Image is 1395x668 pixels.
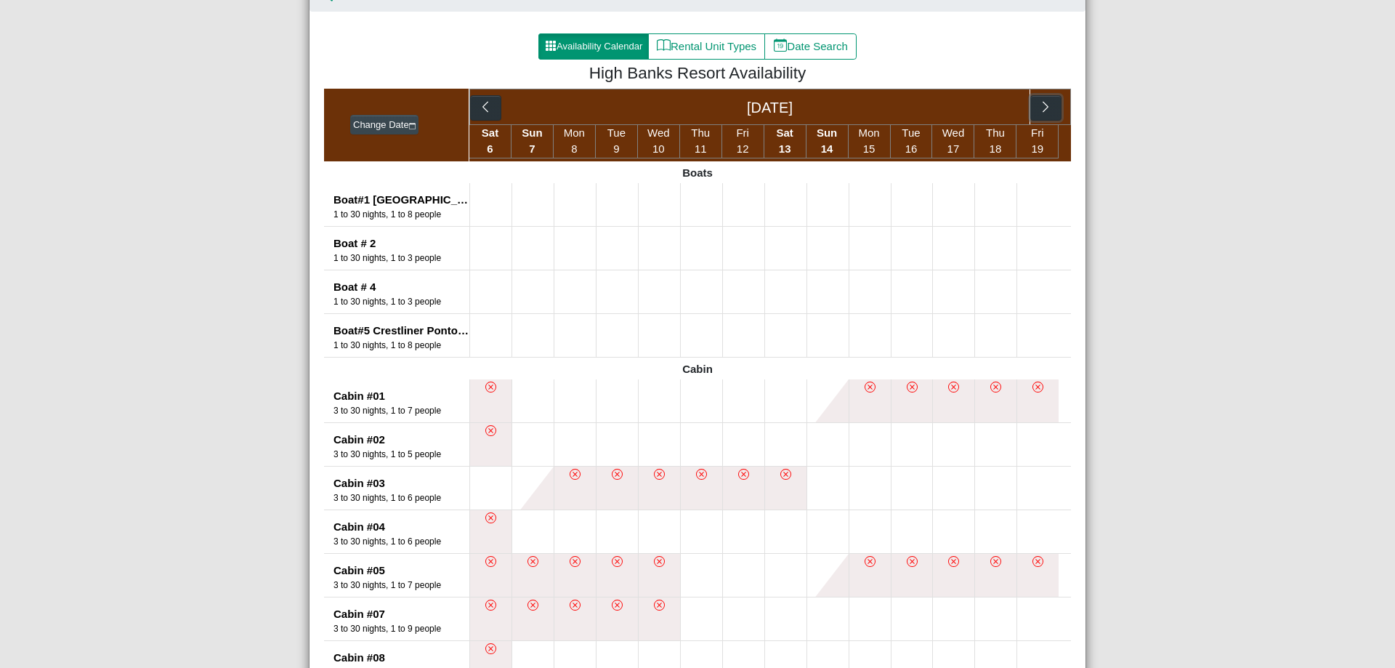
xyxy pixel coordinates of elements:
[612,556,623,567] svg: x circle
[487,142,493,155] span: 6
[485,512,496,523] svg: x circle
[350,115,418,135] button: Change Datecalendar
[485,425,496,436] svg: x circle
[333,535,469,548] div: Number of Guests
[470,95,501,121] button: chevron left
[333,279,469,296] div: Boat # 4
[821,142,833,155] span: 14
[612,469,623,480] svg: x circle
[764,125,806,158] li: Sat
[529,142,535,155] span: 7
[722,125,764,158] li: Fri
[571,142,577,155] span: 8
[335,63,1060,83] h4: High Banks Resort Availability
[657,39,671,52] svg: book
[1032,556,1043,567] svg: x circle
[738,469,749,480] svg: x circle
[865,382,876,393] svg: x circle
[806,125,849,158] li: Sun
[907,556,918,567] svg: x circle
[974,125,1016,158] li: Thu
[333,650,469,667] div: Cabin #08
[570,556,581,567] svg: x circle
[333,388,469,405] div: Cabin #01
[613,142,619,155] span: 9
[485,600,496,611] svg: x circle
[863,142,876,155] span: 15
[737,142,749,155] span: 12
[333,236,469,252] div: Boat # 2
[333,251,469,265] div: Number of Guests
[333,295,469,308] div: Number of Guests
[527,600,538,611] svg: x circle
[333,448,469,461] div: Number of Guests
[333,339,469,352] div: Number of Guests
[1039,100,1053,114] svg: chevron right
[324,161,1071,183] div: Boats
[891,125,933,158] li: Tue
[554,125,596,158] li: Mon
[333,323,469,339] div: Boat#5 Crestliner Pontoon
[333,519,469,536] div: Cabin #04
[479,100,493,114] svg: chevron left
[774,39,788,52] svg: calendar date
[654,600,665,611] svg: x circle
[695,142,707,155] span: 11
[511,125,554,158] li: Sun
[333,622,469,635] div: Number of Guests
[680,125,722,158] li: Thu
[538,33,649,60] button: grid3x3 gap fillAvailability Calendar
[333,192,469,209] div: Boat#1 [GEOGRAPHIC_DATA]
[948,556,959,567] svg: x circle
[849,125,891,158] li: Mon
[596,125,638,158] li: Tue
[990,142,1002,155] span: 18
[510,89,1030,124] div: [DATE]
[780,469,791,480] svg: x circle
[324,358,1071,379] div: Cabin
[333,606,469,623] div: Cabin #07
[333,208,469,221] div: Number of Guests
[1030,95,1062,121] button: chevron right
[638,125,680,158] li: Wed
[333,491,469,504] div: Number of Guests
[948,382,959,393] svg: x circle
[932,125,974,158] li: Wed
[947,142,960,155] span: 17
[652,142,665,155] span: 10
[469,125,511,158] li: Sat
[764,33,857,60] button: calendar dateDate Search
[485,556,496,567] svg: x circle
[333,563,469,579] div: Cabin #05
[779,142,791,155] span: 13
[527,556,538,567] svg: x circle
[865,556,876,567] svg: x circle
[485,382,496,393] svg: x circle
[333,475,469,492] div: Cabin #03
[696,469,707,480] svg: x circle
[612,600,623,611] svg: x circle
[1032,382,1043,393] svg: x circle
[654,469,665,480] svg: x circle
[990,556,1001,567] svg: x circle
[570,469,581,480] svg: x circle
[990,382,1001,393] svg: x circle
[907,382,918,393] svg: x circle
[1016,125,1059,158] li: Fri
[333,404,469,417] div: Number of Guests
[333,579,469,592] div: Number of Guests
[1032,142,1044,155] span: 19
[545,40,557,52] svg: grid3x3 gap fill
[333,432,469,448] div: Cabin #02
[654,556,665,567] svg: x circle
[409,123,416,130] svg: calendar
[485,643,496,654] svg: x circle
[648,33,765,60] button: bookRental Unit Types
[905,142,918,155] span: 16
[570,600,581,611] svg: x circle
